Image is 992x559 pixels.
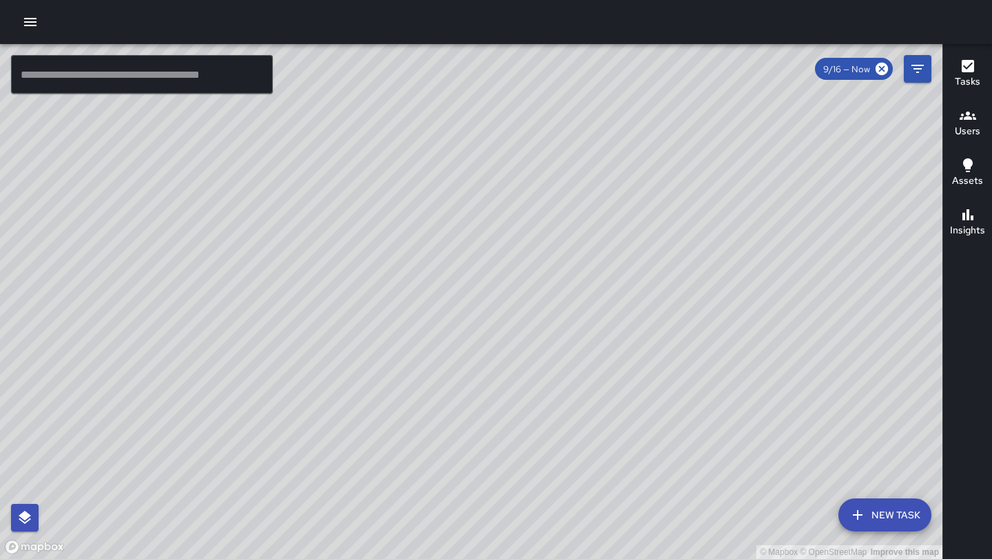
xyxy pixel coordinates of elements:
[955,124,980,139] h6: Users
[955,74,980,89] h6: Tasks
[838,498,931,531] button: New Task
[950,223,985,238] h6: Insights
[943,50,992,99] button: Tasks
[943,198,992,248] button: Insights
[815,63,878,75] span: 9/16 — Now
[943,149,992,198] button: Assets
[904,55,931,83] button: Filters
[815,58,893,80] div: 9/16 — Now
[952,173,983,189] h6: Assets
[943,99,992,149] button: Users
